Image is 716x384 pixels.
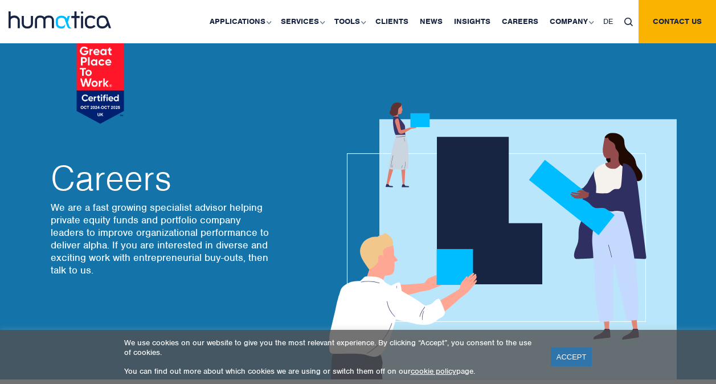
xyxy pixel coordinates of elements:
[624,18,633,26] img: search_icon
[124,338,537,357] p: We use cookies on our website to give you the most relevant experience. By clicking “Accept”, you...
[551,348,592,366] a: ACCEPT
[124,366,537,376] p: You can find out more about which cookies we are using or switch them off on our page.
[411,366,456,376] a: cookie policy
[51,161,273,195] h2: Careers
[51,201,273,276] p: We are a fast growing specialist advisor helping private equity funds and portfolio company leade...
[9,11,111,28] img: logo
[318,103,677,379] img: about_banner1
[603,17,613,26] span: DE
